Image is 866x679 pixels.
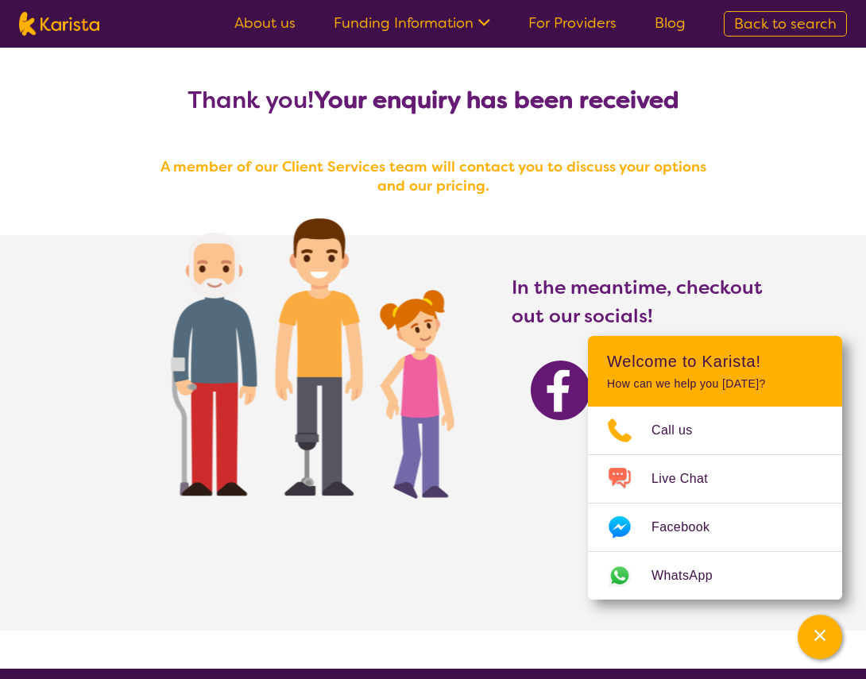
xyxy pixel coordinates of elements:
[334,14,490,33] a: Funding Information
[724,11,847,37] a: Back to search
[607,352,823,371] h2: Welcome to Karista!
[147,86,719,114] h2: Thank you!
[528,14,617,33] a: For Providers
[314,84,679,116] b: Your enquiry has been received
[234,14,296,33] a: About us
[512,273,764,330] h3: In the meantime, checkout out our socials!
[655,14,686,33] a: Blog
[588,552,842,600] a: Web link opens in a new tab.
[798,615,842,659] button: Channel Menu
[651,467,727,491] span: Live Chat
[651,564,732,588] span: WhatsApp
[531,361,590,420] img: Karista Facebook
[588,407,842,600] ul: Choose channel
[124,178,489,528] img: Karista provider enquiry success
[147,157,719,195] h4: A member of our Client Services team will contact you to discuss your options and our pricing.
[651,419,712,442] span: Call us
[19,12,99,36] img: Karista logo
[651,515,729,539] span: Facebook
[734,14,837,33] span: Back to search
[588,336,842,600] div: Channel Menu
[607,377,823,391] p: How can we help you [DATE]?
